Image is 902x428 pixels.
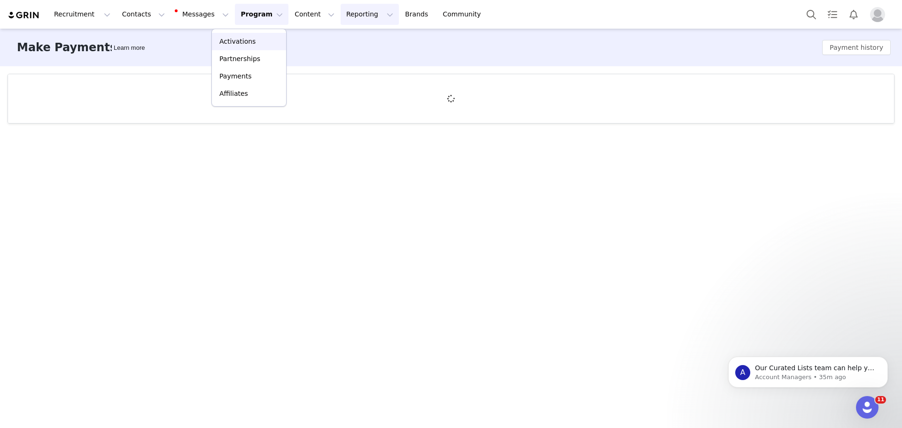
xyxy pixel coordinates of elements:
span: 11 [875,396,886,404]
button: Profile [864,7,894,22]
iframe: Intercom notifications message [714,337,902,403]
button: Search [801,4,822,25]
h3: Make Payments [17,39,117,56]
button: Payment history [822,40,891,55]
a: Brands [399,4,436,25]
button: Reporting [341,4,399,25]
p: Payments [219,71,252,81]
iframe: Intercom live chat [856,396,879,419]
button: Content [289,4,340,25]
button: Recruitment [48,4,116,25]
button: Contacts [117,4,171,25]
button: Messages [171,4,234,25]
button: Notifications [843,4,864,25]
img: placeholder-profile.jpg [870,7,885,22]
p: Activations [219,37,256,47]
a: Tasks [822,4,843,25]
p: Affiliates [219,89,248,99]
div: Tooltip anchor [112,43,147,53]
button: Program [235,4,288,25]
p: Partnerships [219,54,260,64]
a: Community [437,4,491,25]
img: grin logo [8,11,40,20]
